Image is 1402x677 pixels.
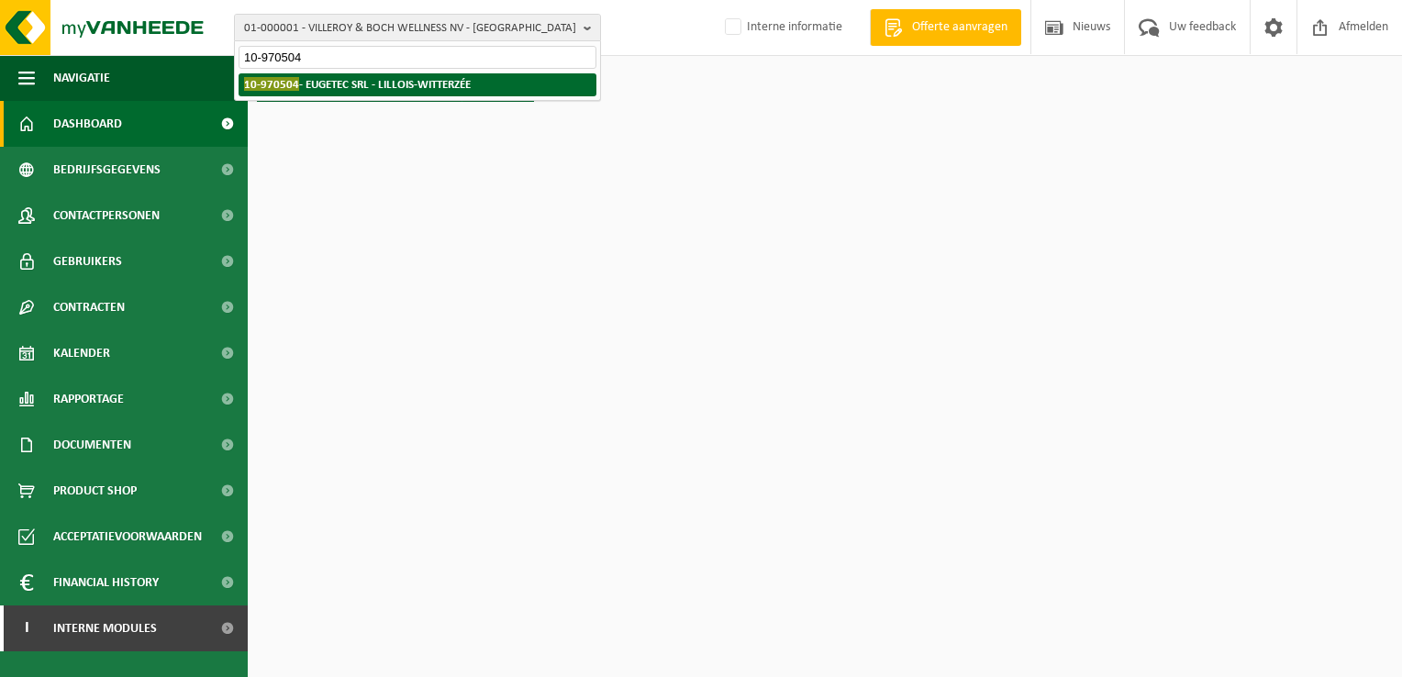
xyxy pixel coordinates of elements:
[53,605,157,651] span: Interne modules
[53,330,110,376] span: Kalender
[53,239,122,284] span: Gebruikers
[53,101,122,147] span: Dashboard
[18,605,35,651] span: I
[53,514,202,560] span: Acceptatievoorwaarden
[53,55,110,101] span: Navigatie
[239,46,596,69] input: Zoeken naar gekoppelde vestigingen
[244,15,576,42] span: 01-000001 - VILLEROY & BOCH WELLNESS NV - [GEOGRAPHIC_DATA]
[53,468,137,514] span: Product Shop
[721,14,842,41] label: Interne informatie
[53,147,161,193] span: Bedrijfsgegevens
[244,77,299,91] span: 10-970504
[53,422,131,468] span: Documenten
[234,14,601,41] button: 01-000001 - VILLEROY & BOCH WELLNESS NV - [GEOGRAPHIC_DATA]
[53,284,125,330] span: Contracten
[53,560,159,605] span: Financial History
[907,18,1012,37] span: Offerte aanvragen
[53,376,124,422] span: Rapportage
[244,77,471,91] strong: - EUGETEC SRL - LILLOIS-WITTERZÉE
[53,193,160,239] span: Contactpersonen
[870,9,1021,46] a: Offerte aanvragen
